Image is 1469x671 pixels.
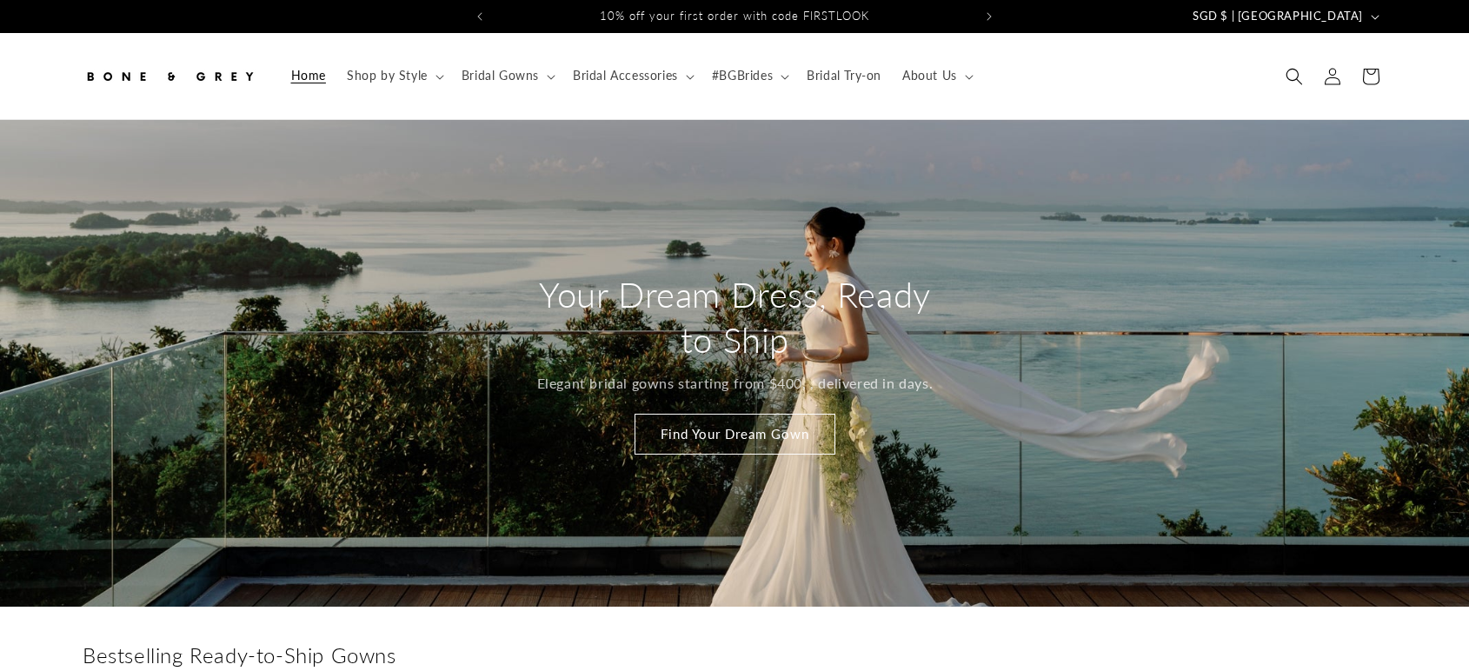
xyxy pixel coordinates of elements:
summary: Bridal Gowns [451,57,562,94]
span: Shop by Style [347,68,428,83]
a: Home [281,57,336,94]
summary: Search [1275,57,1313,96]
img: Bone and Grey Bridal [83,57,256,96]
span: Bridal Try-on [807,68,881,83]
summary: About Us [892,57,980,94]
summary: Bridal Accessories [562,57,701,94]
h2: Bestselling Ready-to-Ship Gowns [83,641,1386,668]
span: 10% off your first order with code FIRSTLOOK [600,9,869,23]
p: Elegant bridal gowns starting from $400, , delivered in days. [536,371,933,396]
span: SGD $ | [GEOGRAPHIC_DATA] [1193,8,1363,25]
summary: Shop by Style [336,57,451,94]
a: Find Your Dream Gown [635,414,835,455]
span: #BGBrides [712,68,773,83]
span: Home [291,68,326,83]
span: Bridal Accessories [573,68,678,83]
a: Bridal Try-on [796,57,892,94]
span: Bridal Gowns [462,68,539,83]
h2: Your Dream Dress, Ready to Ship [528,272,941,362]
a: Bone and Grey Bridal [76,50,263,102]
summary: #BGBrides [701,57,796,94]
span: About Us [902,68,957,83]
